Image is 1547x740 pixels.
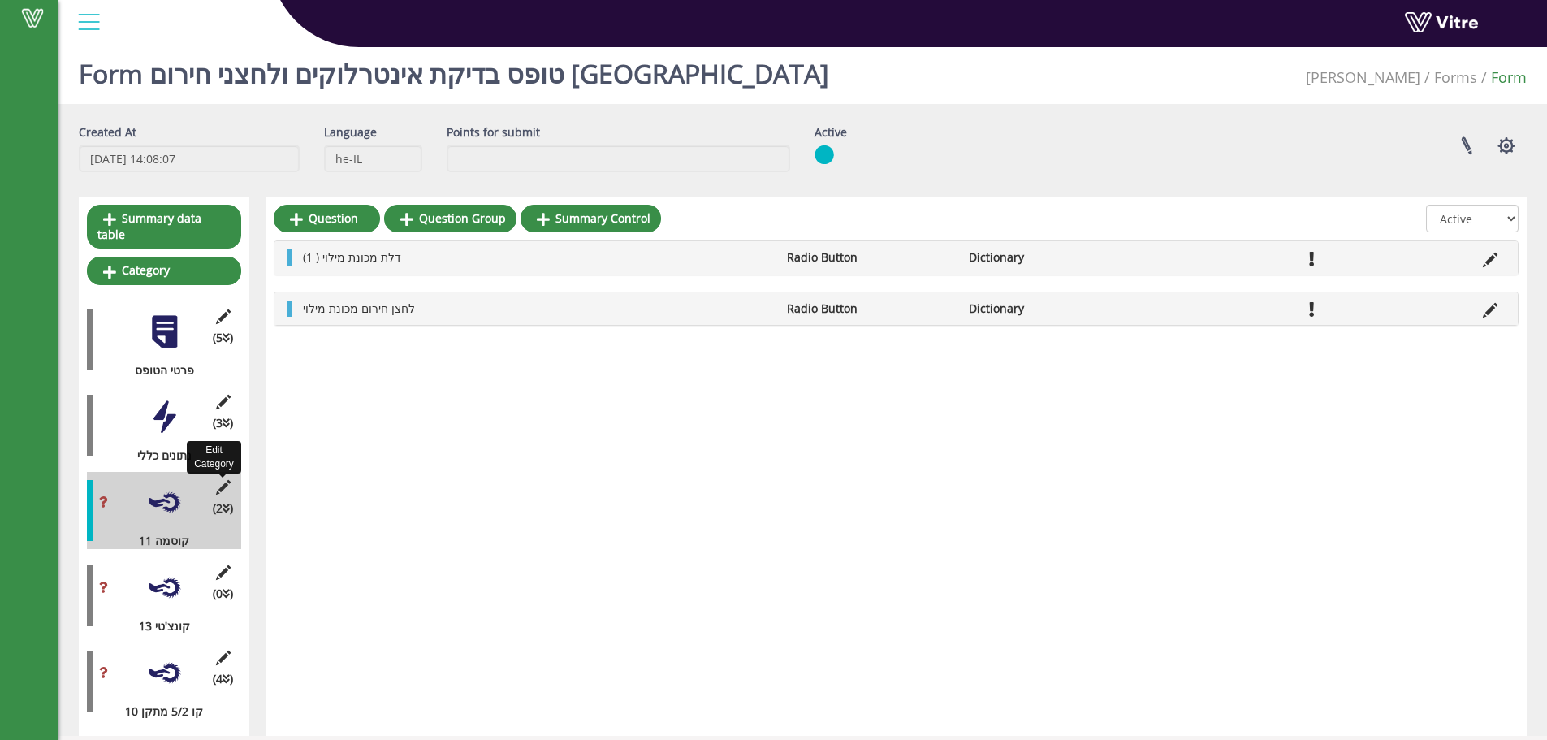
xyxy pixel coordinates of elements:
span: (0 ) [213,586,233,602]
span: (3 ) [213,415,233,431]
div: פרטי הטופס [87,362,229,379]
div: קו 5/2 מתקן 10 [87,703,229,720]
div: נתונים כללי [87,448,229,464]
li: Dictionary [961,301,1143,317]
li: Form [1477,67,1527,89]
span: (2 ) [213,500,233,517]
div: קונצ'טי 13 [87,618,229,634]
div: קוסמה 11 [87,533,229,549]
a: Question Group [384,205,516,232]
span: (5 ) [213,330,233,346]
label: Points for submit [447,124,540,141]
li: Radio Button [779,249,961,266]
a: Category [87,257,241,284]
a: Summary data table [87,205,241,249]
span: לחצן חירום מכונת מילוי [303,301,415,316]
label: Active [815,124,847,141]
span: דלת מכונת מילוי ( 1) [303,249,401,265]
div: Edit Category [187,441,241,474]
a: Summary Control [521,205,661,232]
label: Language [324,124,377,141]
a: Question [274,205,380,232]
label: Created At [79,124,136,141]
li: Dictionary [961,249,1143,266]
span: (4 ) [213,671,233,687]
li: Radio Button [779,301,961,317]
h1: Form טופס בדיקת אינטרלוקים ולחצני חירום [GEOGRAPHIC_DATA] [79,35,829,104]
span: 379 [1306,67,1420,87]
a: Forms [1434,67,1477,87]
img: yes [815,145,834,165]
